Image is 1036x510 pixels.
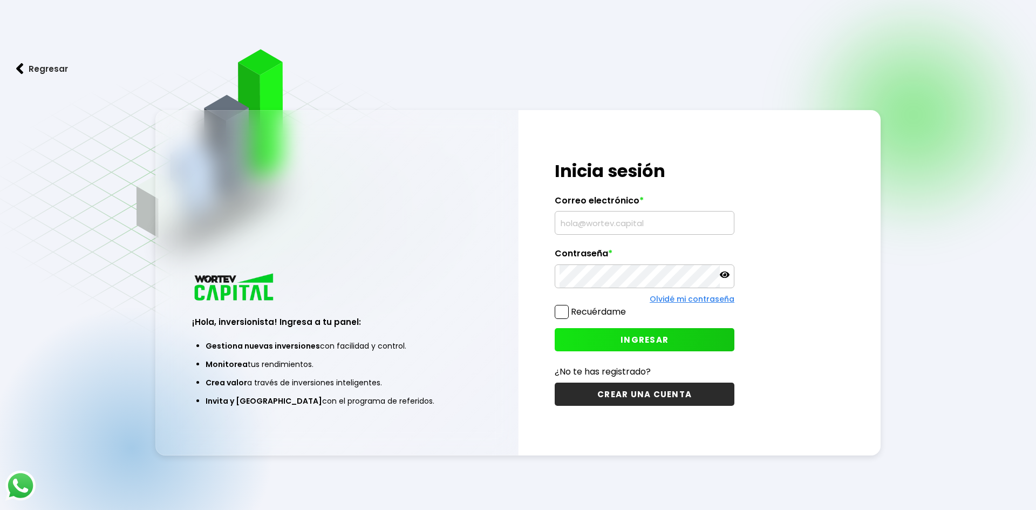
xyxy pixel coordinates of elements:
span: INGRESAR [621,334,669,345]
span: Invita y [GEOGRAPHIC_DATA] [206,396,322,406]
li: con facilidad y control. [206,337,468,355]
span: Monitorea [206,359,248,370]
img: flecha izquierda [16,63,24,74]
a: Olvidé mi contraseña [650,294,734,304]
img: logos_whatsapp-icon.242b2217.svg [5,471,36,501]
a: ¿No te has registrado?CREAR UNA CUENTA [555,365,734,406]
h1: Inicia sesión [555,158,734,184]
input: hola@wortev.capital [560,212,730,234]
label: Recuérdame [571,305,626,318]
li: con el programa de referidos. [206,392,468,410]
img: logo_wortev_capital [192,272,277,304]
li: a través de inversiones inteligentes. [206,373,468,392]
button: INGRESAR [555,328,734,351]
span: Crea valor [206,377,247,388]
h3: ¡Hola, inversionista! Ingresa a tu panel: [192,316,482,328]
button: CREAR UNA CUENTA [555,383,734,406]
li: tus rendimientos. [206,355,468,373]
label: Correo electrónico [555,195,734,212]
p: ¿No te has registrado? [555,365,734,378]
label: Contraseña [555,248,734,264]
span: Gestiona nuevas inversiones [206,341,320,351]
